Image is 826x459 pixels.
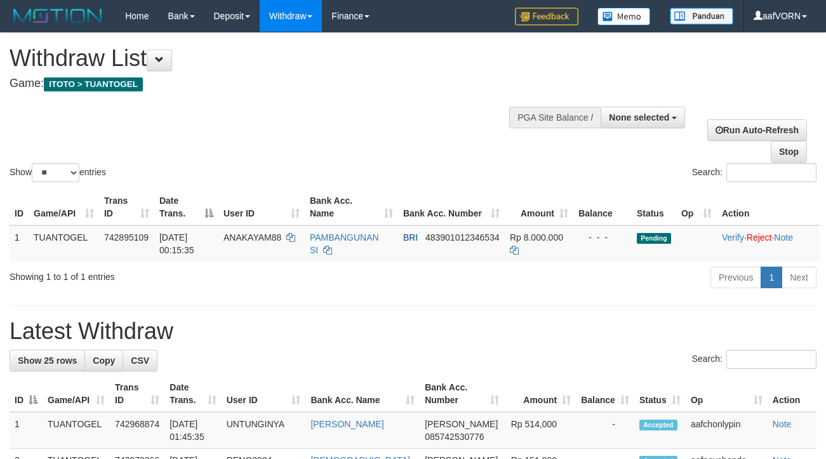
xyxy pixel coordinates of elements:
th: Trans ID: activate to sort column ascending [110,376,164,412]
a: Verify [722,232,744,243]
td: · · [717,225,820,262]
a: CSV [123,350,157,371]
a: Reject [747,232,772,243]
span: ITOTO > TUANTOGEL [44,77,143,91]
span: Rp 8.000.000 [510,232,563,243]
div: PGA Site Balance / [509,107,601,128]
a: [PERSON_NAME] [310,419,383,429]
th: User ID: activate to sort column ascending [218,189,305,225]
button: None selected [601,107,685,128]
td: 1 [10,225,29,262]
span: Accepted [639,420,677,430]
div: Showing 1 to 1 of 1 entries [10,265,335,283]
h4: Game: [10,77,538,90]
a: Note [774,232,793,243]
a: Run Auto-Refresh [707,119,807,141]
img: panduan.png [670,8,733,25]
span: Copy 483901012346534 to clipboard [425,232,500,243]
select: Showentries [32,163,79,182]
td: 742968874 [110,412,164,449]
th: ID: activate to sort column descending [10,376,43,412]
span: CSV [131,356,149,366]
th: Bank Acc. Name: activate to sort column ascending [305,189,398,225]
a: PAMBANGUNAN SI [310,232,379,255]
span: 742895109 [104,232,149,243]
span: Copy 085742530776 to clipboard [425,432,484,442]
th: Balance [573,189,632,225]
td: TUANTOGEL [43,412,110,449]
th: Op: activate to sort column ascending [686,376,768,412]
label: Search: [692,350,816,369]
td: aafchonlypin [686,412,768,449]
a: Note [773,419,792,429]
th: Action [717,189,820,225]
span: Show 25 rows [18,356,77,366]
th: ID [10,189,29,225]
span: BRI [403,232,418,243]
label: Show entries [10,163,106,182]
th: User ID: activate to sort column ascending [222,376,306,412]
a: 1 [761,267,782,288]
th: Trans ID: activate to sort column ascending [99,189,154,225]
td: - [576,412,634,449]
td: TUANTOGEL [29,225,99,262]
a: Next [782,267,816,288]
span: None selected [609,112,669,123]
td: Rp 514,000 [504,412,576,449]
td: [DATE] 01:45:35 [164,412,221,449]
th: Bank Acc. Number: activate to sort column ascending [420,376,504,412]
th: Game/API: activate to sort column ascending [43,376,110,412]
th: Balance: activate to sort column ascending [576,376,634,412]
th: Date Trans.: activate to sort column ascending [164,376,221,412]
label: Search: [692,163,816,182]
th: Amount: activate to sort column ascending [505,189,573,225]
span: [PERSON_NAME] [425,419,498,429]
a: Previous [710,267,761,288]
th: Bank Acc. Number: activate to sort column ascending [398,189,505,225]
a: Copy [84,350,123,371]
input: Search: [726,350,816,369]
th: Op: activate to sort column ascending [676,189,717,225]
th: Action [768,376,816,412]
img: Feedback.jpg [515,8,578,25]
th: Status: activate to sort column ascending [634,376,686,412]
span: [DATE] 00:15:35 [159,232,194,255]
div: - - - [578,231,627,244]
th: Status [632,189,676,225]
a: Stop [771,141,807,163]
h1: Withdraw List [10,46,538,71]
span: Copy [93,356,115,366]
th: Amount: activate to sort column ascending [504,376,576,412]
th: Date Trans.: activate to sort column descending [154,189,218,225]
img: MOTION_logo.png [10,6,106,25]
input: Search: [726,163,816,182]
h1: Latest Withdraw [10,319,816,344]
td: 1 [10,412,43,449]
th: Bank Acc. Name: activate to sort column ascending [305,376,420,412]
th: Game/API: activate to sort column ascending [29,189,99,225]
a: Show 25 rows [10,350,85,371]
span: Pending [637,233,671,244]
span: ANAKAYAM88 [223,232,281,243]
td: UNTUNGINYA [222,412,306,449]
img: Button%20Memo.svg [597,8,651,25]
